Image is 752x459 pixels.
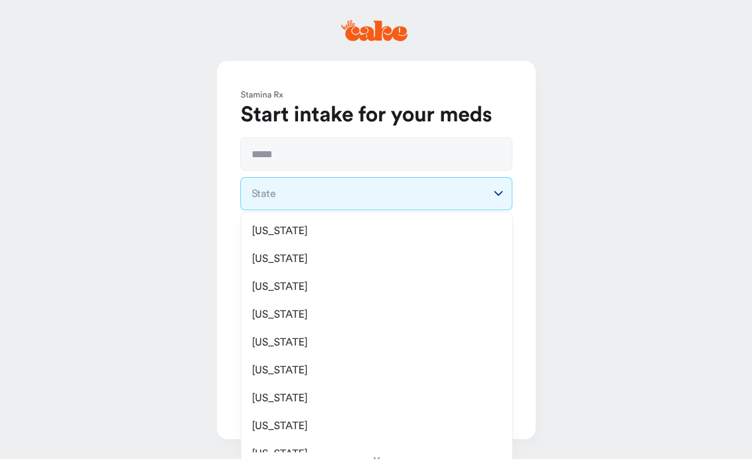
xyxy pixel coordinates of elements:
[252,225,308,238] span: [US_STATE]
[252,392,308,405] span: [US_STATE]
[252,364,308,377] span: [US_STATE]
[252,253,308,266] span: [US_STATE]
[252,336,308,350] span: [US_STATE]
[252,308,308,322] span: [US_STATE]
[252,281,308,294] span: [US_STATE]
[252,420,308,433] span: [US_STATE]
